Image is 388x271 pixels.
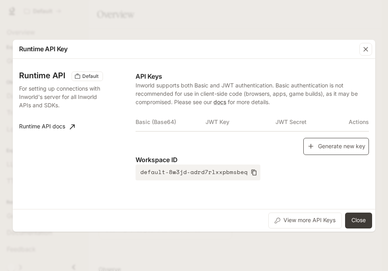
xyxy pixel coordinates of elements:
a: docs [213,99,226,105]
p: Workspace ID [136,155,369,165]
button: default-8w3jd-adrd7rlxxpbmsbeq [136,165,260,180]
p: Inworld supports both Basic and JWT authentication. Basic authentication is not recommended for u... [136,81,369,106]
button: Close [345,213,372,228]
p: API Keys [136,72,369,81]
th: Basic (Base64) [136,112,206,132]
button: View more API Keys [268,213,342,228]
p: Runtime API Key [19,44,68,54]
button: Generate new key [303,138,369,155]
th: JWT Secret [275,112,345,132]
h3: Runtime API [19,72,65,79]
div: These keys will apply to your current workspace only [72,72,103,81]
p: For setting up connections with Inworld's server for all Inworld APIs and SDKs. [19,84,102,109]
span: Default [79,73,102,80]
th: Actions [345,112,369,132]
a: Runtime API docs [16,119,78,135]
th: JWT Key [206,112,275,132]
